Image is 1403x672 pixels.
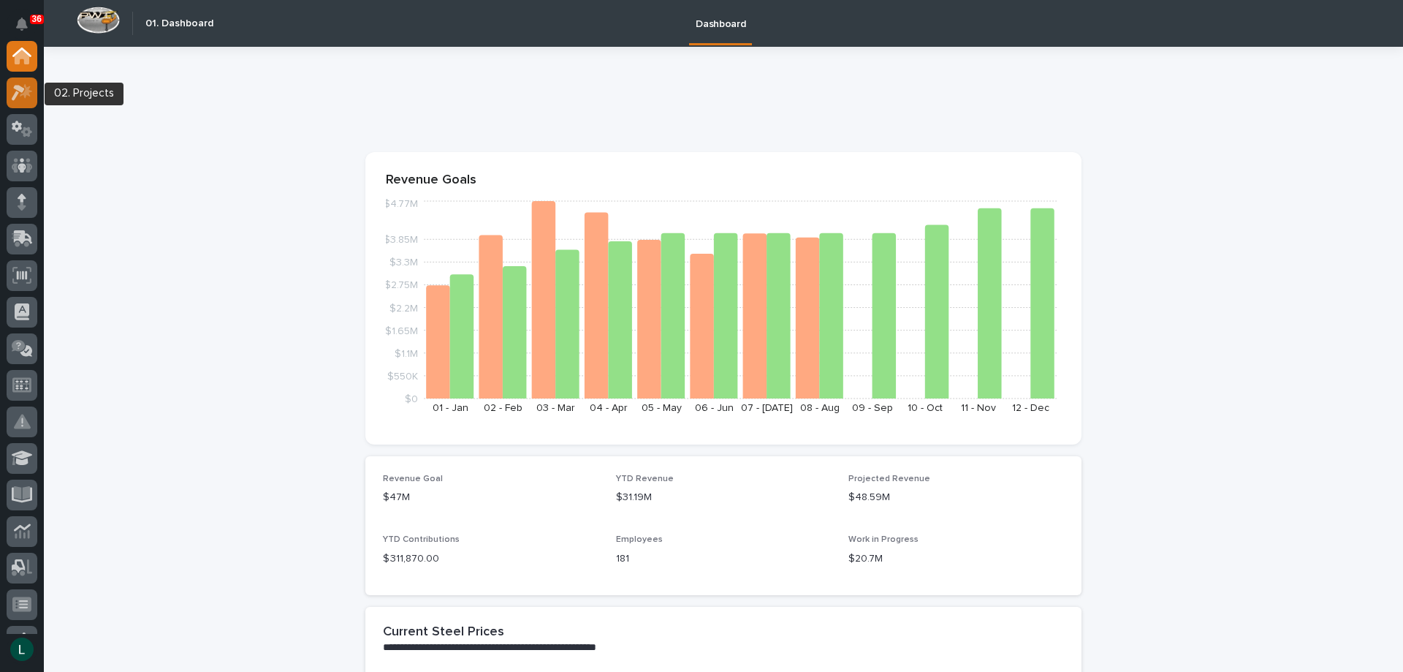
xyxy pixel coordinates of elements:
[616,551,832,567] p: 181
[395,348,418,358] tspan: $1.1M
[387,371,418,381] tspan: $550K
[389,303,418,313] tspan: $2.2M
[616,535,663,544] span: Employees
[384,199,418,209] tspan: $4.77M
[741,403,793,413] text: 07 - [DATE]
[961,403,996,413] text: 11 - Nov
[1012,403,1049,413] text: 12 - Dec
[848,551,1064,567] p: $20.7M
[383,475,443,483] span: Revenue Goal
[384,280,418,290] tspan: $2.75M
[145,18,213,30] h2: 01. Dashboard
[616,475,674,483] span: YTD Revenue
[848,475,930,483] span: Projected Revenue
[590,403,628,413] text: 04 - Apr
[7,634,37,665] button: users-avatar
[7,9,37,39] button: Notifications
[848,490,1064,505] p: $48.59M
[616,490,832,505] p: $31.19M
[800,403,840,413] text: 08 - Aug
[484,403,522,413] text: 02 - Feb
[389,257,418,268] tspan: $3.3M
[848,535,919,544] span: Work in Progress
[386,173,1061,189] p: Revenue Goals
[32,14,42,24] p: 36
[405,394,418,404] tspan: $0
[383,624,504,641] h2: Current Steel Prices
[642,403,682,413] text: 05 - May
[383,490,598,505] p: $47M
[433,403,468,413] text: 01 - Jan
[536,403,575,413] text: 03 - Mar
[385,325,418,336] tspan: $1.65M
[77,7,120,34] img: Workspace Logo
[383,535,460,544] span: YTD Contributions
[18,18,37,41] div: Notifications36
[908,403,943,413] text: 10 - Oct
[383,551,598,567] p: $ 311,870.00
[695,403,734,413] text: 06 - Jun
[852,403,893,413] text: 09 - Sep
[384,235,418,245] tspan: $3.85M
